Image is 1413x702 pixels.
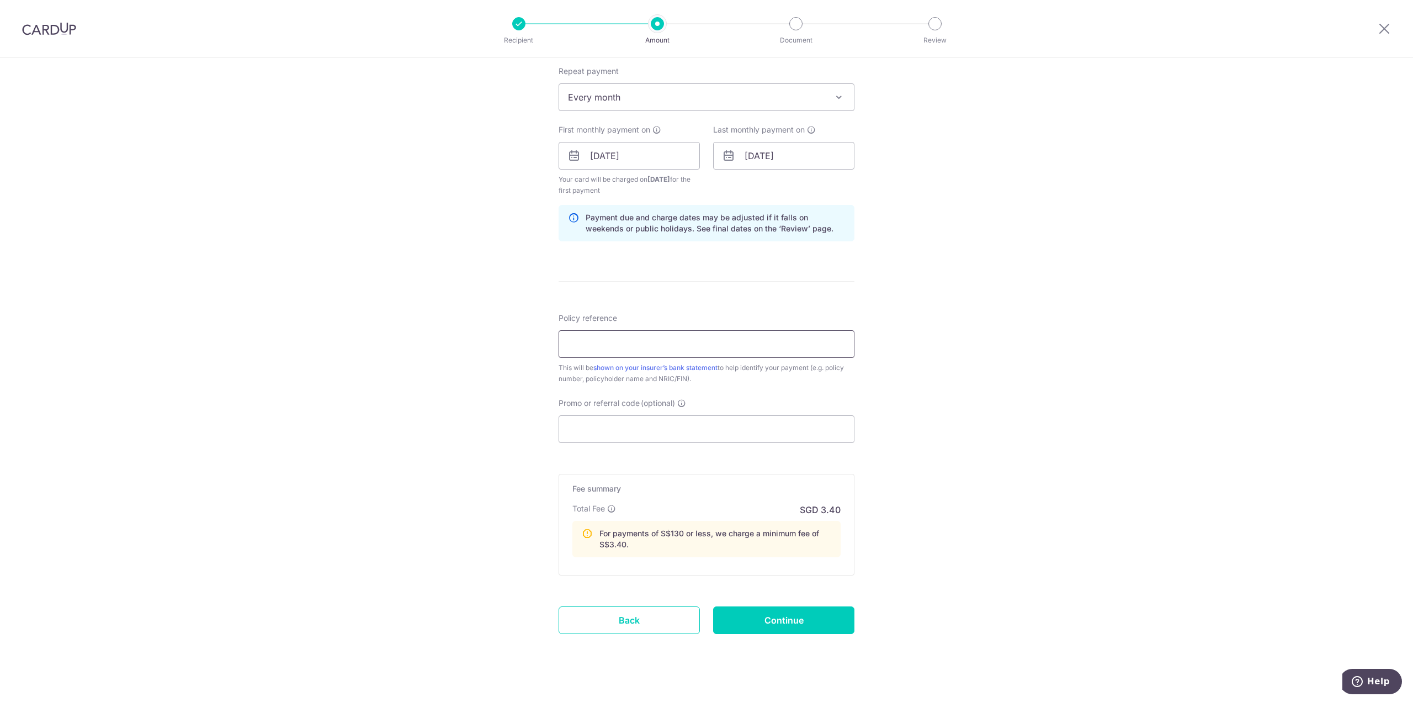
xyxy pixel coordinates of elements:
[713,124,805,135] span: Last monthly payment on
[559,174,700,196] span: Your card will be charged on
[647,175,670,183] span: [DATE]
[586,212,845,234] p: Payment due and charge dates may be adjusted if it falls on weekends or public holidays. See fina...
[617,35,698,46] p: Amount
[559,398,640,409] span: Promo or referral code
[599,528,831,550] p: For payments of S$130 or less, we charge a minimum fee of S$3.40.
[755,35,837,46] p: Document
[593,363,718,372] a: shown on your insurer’s bank statement
[478,35,560,46] p: Recipient
[559,142,700,170] input: DD / MM / YYYY
[559,313,617,324] label: Policy reference
[559,66,619,77] label: Repeat payment
[800,503,841,516] p: SGD 3.40
[559,83,854,111] span: Every month
[559,124,650,135] span: First monthly payment on
[641,398,675,409] span: (optional)
[1342,669,1402,696] iframe: Opens a widget where you can find more information
[572,483,841,494] h5: Fee summary
[894,35,976,46] p: Review
[713,142,854,170] input: DD / MM / YYYY
[559,606,700,634] a: Back
[572,503,605,514] p: Total Fee
[559,362,854,384] div: This will be to help identify your payment (e.g. policy number, policyholder name and NRIC/FIN).
[559,84,854,110] span: Every month
[713,606,854,634] input: Continue
[22,22,76,35] img: CardUp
